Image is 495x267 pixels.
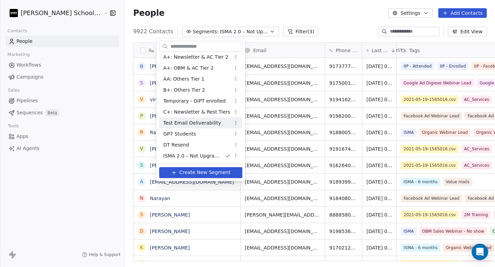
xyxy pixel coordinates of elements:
[163,130,196,138] span: GP7 Students
[163,108,230,116] span: C+: Newsletter & Rest Tiers
[163,119,221,127] span: Test Email Deliverability
[159,167,242,178] button: Create New Segment
[163,97,225,105] span: Temporary - GIPT enrolled
[163,141,189,149] span: DT Resend
[163,76,205,83] span: AA: Others Tier 1
[163,152,220,160] span: ISMA 2.0 – Not Upgraded
[179,169,231,176] span: Create New Segment
[163,65,213,72] span: A+: OBM & AC Tier 2
[163,86,205,94] span: B+: Others Tier 2
[163,54,228,61] span: A+: Newsletter & AC Tier 2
